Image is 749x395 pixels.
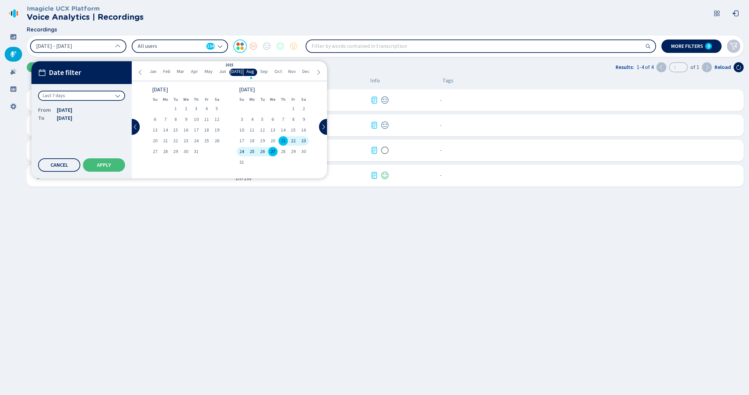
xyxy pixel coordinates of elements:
abbr: Wednesday [183,97,189,102]
svg: chevron-left [133,124,138,130]
abbr: Tuesday [260,97,265,102]
abbr: Monday [249,97,255,102]
div: Thu Jul 10 2025 [191,115,202,124]
span: 29 [291,149,296,154]
div: Mon Jul 28 2025 [160,147,171,156]
svg: box-arrow-left [732,10,739,17]
div: Wed Jul 02 2025 [181,104,191,113]
div: Wed Aug 27 2025 [267,147,278,156]
span: 31 [194,149,199,154]
div: [DATE] [239,87,307,92]
svg: search [645,44,651,49]
span: Results: [616,64,634,70]
div: Sun Jul 20 2025 [150,136,160,146]
span: 28 [281,149,286,154]
span: 5 [261,117,263,122]
span: 13 [153,128,157,133]
span: No tags assigned [440,122,442,128]
div: Sat Jul 12 2025 [212,115,222,124]
span: No tags assigned [440,97,442,103]
span: Apr [191,69,198,74]
span: Dec [302,69,310,74]
div: Wed Jul 16 2025 [181,126,191,135]
span: 3 [241,117,243,122]
span: 18 [204,128,209,133]
abbr: Thursday [281,97,286,102]
div: Thu Aug 14 2025 [278,126,288,135]
span: May [205,69,213,74]
span: 23 [301,139,306,143]
button: More filters0 [661,39,722,53]
svg: icon-emoji-smile [381,171,389,179]
button: Clear filters [727,39,740,53]
abbr: Friday [292,97,295,102]
div: Tue Aug 05 2025 [257,115,268,124]
div: Dashboard [5,29,22,44]
span: Apply [97,162,111,168]
svg: chevron-left [659,65,664,70]
svg: mic-fill [10,51,17,58]
div: Fri Aug 08 2025 [288,115,299,124]
svg: journal-text [370,121,378,129]
div: Tue Aug 19 2025 [257,136,268,146]
span: 18 [250,139,254,143]
span: 15 [291,128,296,133]
div: Thu Jul 31 2025 [191,147,202,156]
div: Mon Aug 25 2025 [247,147,257,156]
span: [DATE] - [DATE] [36,44,72,49]
span: No tags assigned [440,147,442,153]
span: [DATE] [230,69,242,74]
span: Info [370,78,380,84]
span: 23 [184,139,188,143]
span: 8 [175,117,177,122]
abbr: Wednesday [270,97,276,102]
span: 5 [216,106,218,111]
span: 2 [303,106,305,111]
div: Transcription available [370,146,378,154]
div: Wed Jul 30 2025 [181,147,191,156]
div: Incoming call [32,171,40,179]
span: 3 [195,106,197,111]
div: Mon Aug 04 2025 [247,115,257,124]
span: To [38,114,51,122]
span: 20 [271,139,275,143]
div: Sat Aug 16 2025 [299,126,309,135]
button: Next page [702,62,712,72]
span: Tags [442,78,453,84]
svg: icon-emoji-silent [381,146,389,154]
div: Fri Jul 04 2025 [201,104,212,113]
div: Tue Jul 29 2025 [171,147,181,156]
input: Filter by words contained in transcription [306,40,655,52]
span: [DATE] [57,114,72,122]
span: Feb [163,69,171,74]
span: Mar [177,69,184,74]
span: 11 [204,117,209,122]
span: 8 [292,117,295,122]
button: Cancel [38,158,80,172]
span: Last 7 days [43,92,65,99]
div: Sun Aug 31 2025 [237,158,247,167]
div: Wed Aug 13 2025 [267,126,278,135]
span: 1-4 of 4 [637,64,654,70]
button: Upload [27,62,72,72]
div: Sat Jul 26 2025 [212,136,222,146]
div: Wed Jul 09 2025 [181,115,191,124]
button: Apply [83,158,125,172]
div: Sun Aug 24 2025 [237,147,247,156]
span: 29 [173,149,178,154]
div: Wed Aug 06 2025 [267,115,278,124]
svg: journal-text [370,171,378,179]
div: Thu Jul 17 2025 [191,126,202,135]
span: 31 [239,160,244,165]
span: 22 [291,139,296,143]
span: 12 [215,117,219,122]
span: Cancel [50,162,68,168]
div: Thu Jul 24 2025 [191,136,202,146]
span: 25 [250,149,254,154]
div: Mon Jul 07 2025 [160,115,171,124]
svg: journal-text [370,96,378,104]
span: 16 [184,128,188,133]
div: Mon Aug 11 2025 [247,126,257,135]
div: Sat Aug 02 2025 [299,104,309,113]
span: All users [138,43,204,50]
